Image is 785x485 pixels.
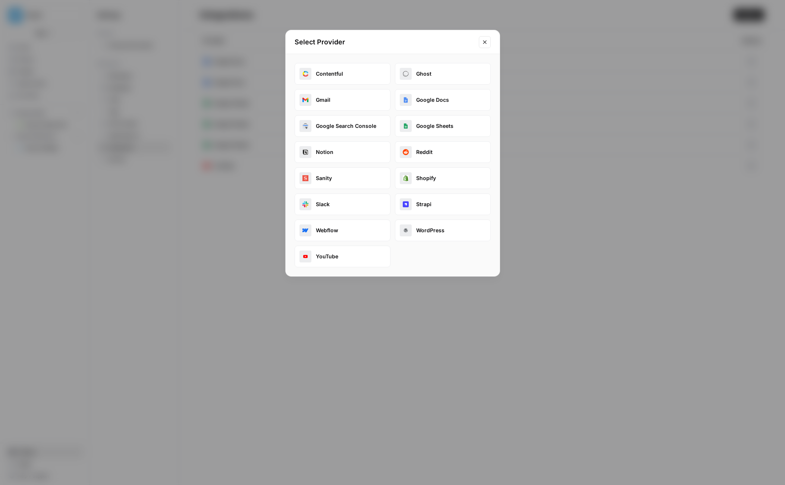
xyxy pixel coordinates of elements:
button: ghostGhost [395,63,491,85]
img: google_docs [403,97,409,103]
button: notionNotion [295,141,390,163]
img: youtube [302,253,308,259]
img: notion [302,149,308,155]
button: redditReddit [395,141,491,163]
button: webflow_oauthWebflow [295,220,390,241]
button: Close modal [479,36,491,48]
button: google_docsGoogle Docs [395,89,491,111]
button: strapiStrapi [395,193,491,215]
button: wordpressWordPress [395,220,491,241]
button: google_search_consoleGoogle Search Console [295,115,390,137]
button: contentfulContentful [295,63,390,85]
img: ghost [403,71,409,77]
img: google_sheets [403,123,409,129]
div: Domain Overview [28,44,67,49]
img: gmail [302,97,308,103]
img: sanity [302,175,308,181]
button: google_sheetsGoogle Sheets [395,115,491,137]
img: tab_domain_overview_orange.svg [20,43,26,49]
button: youtubeYouTube [295,246,390,267]
h2: Select Provider [295,37,474,47]
button: slackSlack [295,193,390,215]
img: reddit [403,149,409,155]
button: gmailGmail [295,89,390,111]
img: website_grey.svg [12,19,18,25]
div: Domain: [DOMAIN_NAME] [19,19,82,25]
img: google_search_console [302,123,308,129]
button: sanitySanity [295,167,390,189]
img: shopify [403,175,409,181]
div: v 4.0.25 [21,12,37,18]
img: tab_keywords_by_traffic_grey.svg [74,43,80,49]
button: shopifyShopify [395,167,491,189]
img: logo_orange.svg [12,12,18,18]
img: strapi [403,201,409,207]
img: slack [302,201,308,207]
img: contentful [302,71,308,77]
img: webflow_oauth [302,227,308,233]
img: wordpress [403,227,409,233]
div: Keywords by Traffic [82,44,126,49]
